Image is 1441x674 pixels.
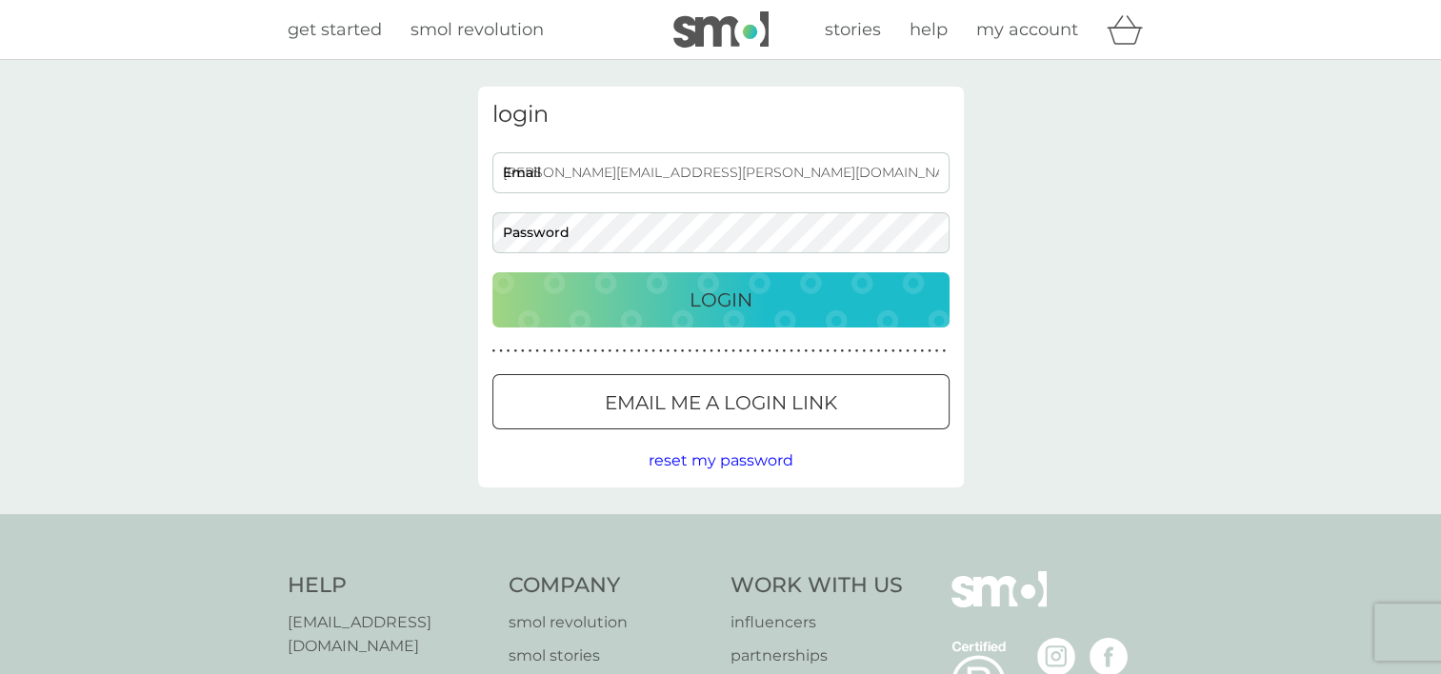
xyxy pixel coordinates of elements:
[630,347,633,356] p: ●
[509,610,711,635] a: smol revolution
[609,347,612,356] p: ●
[649,451,793,469] span: reset my password
[615,347,619,356] p: ●
[651,347,655,356] p: ●
[920,347,924,356] p: ●
[688,347,691,356] p: ●
[1107,10,1154,49] div: basket
[492,374,950,429] button: Email me a login link
[645,347,649,356] p: ●
[825,16,881,44] a: stories
[761,347,765,356] p: ●
[565,347,569,356] p: ●
[913,347,917,356] p: ●
[550,347,554,356] p: ●
[731,644,903,668] a: partnerships
[673,11,769,48] img: smol
[910,19,948,40] span: help
[768,347,771,356] p: ●
[976,19,1078,40] span: my account
[833,347,837,356] p: ●
[667,347,670,356] p: ●
[942,347,946,356] p: ●
[976,16,1078,44] a: my account
[951,571,1047,636] img: smol
[410,19,544,40] span: smol revolution
[855,347,859,356] p: ●
[746,347,750,356] p: ●
[862,347,866,356] p: ●
[703,347,707,356] p: ●
[884,347,888,356] p: ●
[513,347,517,356] p: ●
[826,347,830,356] p: ●
[877,347,881,356] p: ●
[783,347,787,356] p: ●
[605,387,837,418] p: Email me a login link
[731,610,903,635] a: influencers
[557,347,561,356] p: ●
[507,347,510,356] p: ●
[288,19,382,40] span: get started
[731,347,735,356] p: ●
[870,347,873,356] p: ●
[288,16,382,44] a: get started
[659,347,663,356] p: ●
[492,272,950,327] button: Login
[725,347,729,356] p: ●
[819,347,823,356] p: ●
[935,347,939,356] p: ●
[695,347,699,356] p: ●
[288,610,490,659] a: [EMAIL_ADDRESS][DOMAIN_NAME]
[529,347,532,356] p: ●
[825,19,881,40] span: stories
[288,571,490,601] h4: Help
[410,16,544,44] a: smol revolution
[899,347,903,356] p: ●
[509,571,711,601] h4: Company
[681,347,685,356] p: ●
[509,644,711,668] a: smol stories
[739,347,743,356] p: ●
[521,347,525,356] p: ●
[797,347,801,356] p: ●
[623,347,627,356] p: ●
[535,347,539,356] p: ●
[637,347,641,356] p: ●
[601,347,605,356] p: ●
[790,347,793,356] p: ●
[891,347,895,356] p: ●
[710,347,713,356] p: ●
[673,347,677,356] p: ●
[753,347,757,356] p: ●
[731,571,903,601] h4: Work With Us
[690,285,752,315] p: Login
[906,347,910,356] p: ●
[492,347,496,356] p: ●
[717,347,721,356] p: ●
[841,347,845,356] p: ●
[543,347,547,356] p: ●
[848,347,851,356] p: ●
[804,347,808,356] p: ●
[499,347,503,356] p: ●
[492,101,950,129] h3: login
[775,347,779,356] p: ●
[571,347,575,356] p: ●
[910,16,948,44] a: help
[587,347,590,356] p: ●
[649,448,793,473] button: reset my password
[811,347,815,356] p: ●
[593,347,597,356] p: ●
[928,347,931,356] p: ●
[579,347,583,356] p: ●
